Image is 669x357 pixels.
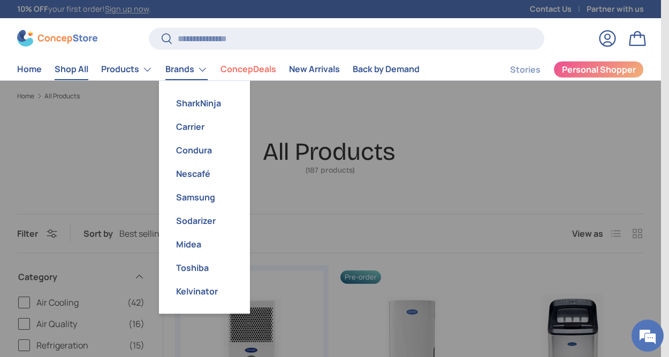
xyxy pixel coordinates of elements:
summary: Brands [159,59,214,80]
a: New Arrivals [289,59,340,80]
a: Personal Shopper [553,61,644,78]
nav: Primary [17,59,420,80]
a: Stories [510,59,541,80]
a: ConcepDeals [221,59,276,80]
a: Shop All [55,59,88,80]
nav: Secondary [484,59,644,80]
span: Personal Shopper [562,65,636,74]
a: Home [17,59,42,80]
img: ConcepStore [17,30,97,46]
summary: Products [95,59,159,80]
a: Back by Demand [353,59,420,80]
